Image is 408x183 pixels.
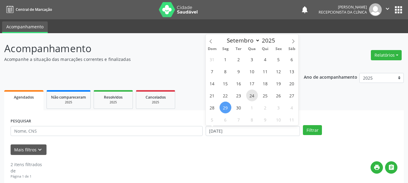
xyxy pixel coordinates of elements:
span: Outubro 3, 2025 [273,102,284,113]
span: Setembro 9, 2025 [233,65,245,77]
span: Setembro 6, 2025 [286,53,298,65]
i:  [384,5,391,12]
p: Acompanhamento [4,41,284,56]
span: Agendados [14,95,34,100]
select: Month [224,36,260,45]
button: apps [393,5,404,15]
button: Mais filtroskeyboard_arrow_down [11,144,47,155]
i:  [388,164,395,171]
div: 2025 [140,100,171,105]
span: Ter [232,47,245,51]
input: Year [260,36,280,44]
span: Outubro 10, 2025 [273,114,284,125]
span: Seg [219,47,232,51]
span: Setembro 13, 2025 [286,65,298,77]
div: 2025 [98,100,128,105]
span: Outubro 8, 2025 [246,114,258,125]
button: print [371,161,383,174]
span: Cancelados [146,95,166,100]
div: [PERSON_NAME] [319,5,367,10]
span: Setembro 30, 2025 [233,102,245,113]
button:  [382,3,393,16]
span: Setembro 23, 2025 [233,90,245,101]
span: Qui [259,47,272,51]
span: Outubro 6, 2025 [220,114,231,125]
span: Setembro 4, 2025 [259,53,271,65]
span: Setembro 29, 2025 [220,102,231,113]
span: Setembro 15, 2025 [220,77,231,89]
span: Recepcionista da clínica [319,10,367,15]
a: Central de Marcação [4,5,52,14]
span: Agosto 31, 2025 [206,53,218,65]
span: Setembro 2, 2025 [233,53,245,65]
i: keyboard_arrow_down [37,147,43,153]
span: Setembro 5, 2025 [273,53,284,65]
span: Setembro 3, 2025 [246,53,258,65]
div: 2 itens filtrados [11,161,42,168]
span: Setembro 27, 2025 [286,90,298,101]
a: Acompanhamento [2,21,48,33]
span: Setembro 12, 2025 [273,65,284,77]
div: Página 1 de 1 [11,174,42,179]
span: Outubro 11, 2025 [286,114,298,125]
p: Acompanhe a situação das marcações correntes e finalizadas [4,56,284,62]
span: Não compareceram [51,95,86,100]
span: Qua [245,47,259,51]
label: PESQUISAR [11,117,31,126]
span: Outubro 1, 2025 [246,102,258,113]
input: Selecione um intervalo [206,126,300,136]
div: de [11,168,42,174]
span: Outubro 5, 2025 [206,114,218,125]
div: 2025 [51,100,86,105]
span: Setembro 21, 2025 [206,90,218,101]
span: Setembro 25, 2025 [259,90,271,101]
button: Relatórios [371,50,402,60]
span: Setembro 18, 2025 [259,77,271,89]
span: Dom [206,47,219,51]
p: Ano de acompanhamento [304,73,357,80]
span: Setembro 14, 2025 [206,77,218,89]
span: Setembro 26, 2025 [273,90,284,101]
span: Setembro 10, 2025 [246,65,258,77]
span: Setembro 24, 2025 [246,90,258,101]
button:  [385,161,397,174]
span: Setembro 20, 2025 [286,77,298,89]
span: Resolvidos [104,95,123,100]
span: Setembro 19, 2025 [273,77,284,89]
input: Nome, CNS [11,126,203,136]
span: Setembro 22, 2025 [220,90,231,101]
span: Sáb [285,47,298,51]
span: Outubro 2, 2025 [259,102,271,113]
button: Filtrar [303,125,322,135]
span: Setembro 11, 2025 [259,65,271,77]
span: Setembro 8, 2025 [220,65,231,77]
span: Setembro 16, 2025 [233,77,245,89]
span: Setembro 1, 2025 [220,53,231,65]
span: Sex [272,47,285,51]
span: Outubro 7, 2025 [233,114,245,125]
span: Outubro 4, 2025 [286,102,298,113]
span: Setembro 28, 2025 [206,102,218,113]
button: notifications [300,5,309,14]
span: Setembro 17, 2025 [246,77,258,89]
img: img [369,3,382,16]
span: Setembro 7, 2025 [206,65,218,77]
span: Central de Marcação [16,7,52,12]
i: print [374,164,380,171]
span: Outubro 9, 2025 [259,114,271,125]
